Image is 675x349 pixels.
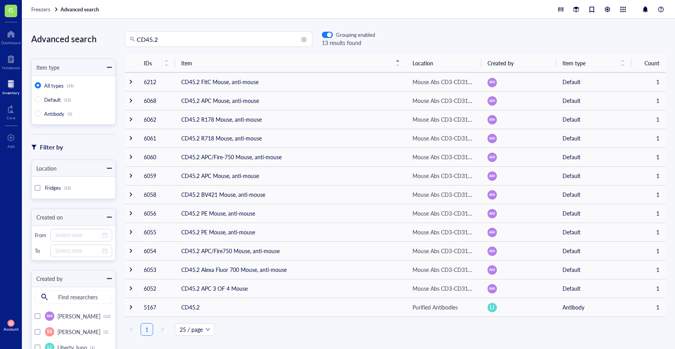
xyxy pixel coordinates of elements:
a: Core [7,103,15,120]
div: Mouse Abs CD3-CD317 (Left Half) [412,228,475,236]
span: [PERSON_NAME] [57,328,100,336]
li: 1 [141,323,153,336]
div: Advanced search [31,31,116,46]
span: SS [9,321,12,326]
td: CD45.2 Alexa Fluor 700 Mouse, anti-mouse [175,260,406,279]
td: Default [556,279,631,298]
span: AM [489,79,495,85]
td: Default [556,166,631,185]
th: Location [406,54,481,72]
div: (2) [104,329,108,334]
a: Inventory [2,78,20,95]
span: AM [489,117,495,122]
span: AM [489,248,495,254]
div: Mouse Abs CD3-CD317 (Left Half) [412,209,475,218]
td: 6058 [137,185,175,204]
div: Page Size [175,323,214,336]
th: Created by [481,54,556,72]
span: Fridges [45,184,61,191]
td: Default [556,241,631,260]
th: Item type [556,54,631,72]
td: Default [556,110,631,129]
div: Mouse Abs CD3-CD317 (Left Half) [412,284,475,293]
td: 1 [631,148,666,166]
span: 25 / page [180,324,210,335]
td: 6059 [137,166,175,185]
div: Core [7,115,15,120]
td: Default [556,185,631,204]
a: Dashboard [1,28,21,45]
td: 6052 [137,279,175,298]
td: 1 [631,279,666,298]
span: AM [489,136,495,141]
div: Grouping enabled [336,31,375,38]
td: 1 [631,241,666,260]
td: 6054 [137,241,175,260]
td: Default [556,223,631,241]
span: Default [44,96,61,103]
td: CD45.2 APC Mouse, anti-mouse [175,166,406,185]
div: Add [7,144,15,149]
div: Item type [32,63,59,72]
span: AM [46,313,52,319]
td: CD45.2 APC/Fire-750 Mouse, anti-mouse [175,148,406,166]
td: 1 [631,91,666,110]
span: LJ [490,304,494,311]
td: 6055 [137,223,175,241]
td: 6062 [137,110,175,129]
span: left [129,327,134,332]
span: AM [489,155,495,160]
td: CD45.2 BV421 Mouse, anti-mouse [175,185,406,204]
div: Created on [32,213,63,221]
span: Item [181,59,391,67]
td: CD45.2 R718 Mouse, anti-mouse [175,129,406,148]
div: (15) [67,83,74,88]
span: AM [489,98,495,104]
div: Inventory [2,90,20,95]
div: (12) [64,97,71,102]
td: 6068 [137,91,175,110]
div: (3) [68,112,72,116]
span: AM [489,267,495,273]
td: CD45.2 APC 3 OF 4 Mouse [175,279,406,298]
div: To [35,247,47,254]
td: Default [556,260,631,279]
td: CD45.2 APC/Fire750 Mouse, anti-mouse [175,241,406,260]
span: [PERSON_NAME] [57,312,100,320]
td: Default [556,148,631,166]
span: AM [489,192,495,198]
span: AM [489,211,495,216]
div: Mouse Abs CD3-CD317 (Left Half) [412,190,475,199]
td: 1 [631,185,666,204]
td: Default [556,72,631,91]
span: G [9,5,13,15]
div: Notebook [2,65,20,70]
td: 6053 [137,260,175,279]
div: Mouse Abs CD3-CD317 (Right Half) [412,77,475,86]
td: Default [556,129,631,148]
td: 1 [631,166,666,185]
div: Mouse Abs CD3-CD317 (Left Half) [412,265,475,274]
div: Mouse Abs CD3-CD317 (Left Half) [412,246,475,255]
span: Antibody [44,110,64,117]
span: right [160,327,165,332]
span: Freezers [31,5,50,13]
a: Freezers [31,6,59,13]
div: From [35,232,47,239]
div: (12) [104,314,111,318]
div: (15) [64,185,71,190]
a: Advanced search [61,6,100,13]
td: CD45.2 APC Mouse, anti-mouse [175,91,406,110]
button: right [156,323,169,336]
td: 1 [631,298,666,317]
td: 1 [631,260,666,279]
div: Mouse Abs CD3-CD317 (Left Half) [412,153,475,161]
li: Previous Page [125,323,137,336]
div: 13 results found [322,38,375,47]
span: Item type [562,59,616,67]
td: 1 [631,72,666,91]
div: Filter by [40,142,63,152]
div: Purified Antibodies [412,303,458,311]
td: Antibody [556,298,631,317]
td: CD45.2 R178 Mouse, anti-mouse [175,110,406,129]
